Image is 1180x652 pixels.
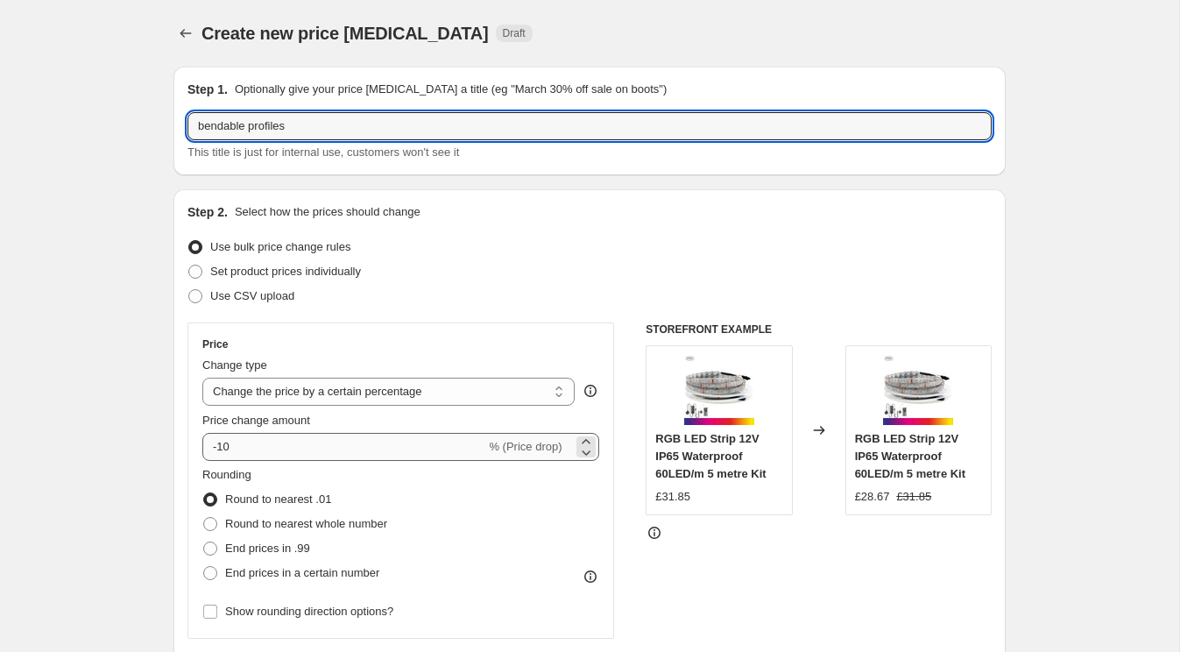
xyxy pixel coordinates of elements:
img: rgbledstrip12Vip65kit_80x.jpg [684,355,754,425]
span: This title is just for internal use, customers won't see it [187,145,459,159]
span: End prices in .99 [225,542,310,555]
span: Change type [202,358,267,372]
img: rgbledstrip12Vip65kit_80x.jpg [883,355,953,425]
p: Optionally give your price [MEDICAL_DATA] a title (eg "March 30% off sale on boots") [235,81,667,98]
input: -15 [202,433,485,461]
span: Create new price [MEDICAL_DATA] [201,24,489,43]
span: Draft [503,26,526,40]
span: Rounding [202,468,251,481]
h3: Price [202,337,228,351]
button: Price change jobs [173,21,198,46]
span: Show rounding direction options? [225,605,393,618]
span: Round to nearest .01 [225,493,331,506]
strike: £31.85 [896,488,931,506]
span: RGB LED Strip 12V IP65 Waterproof 60LED/m 5 metre Kit [655,432,766,480]
h2: Step 1. [187,81,228,98]
span: Set product prices individually [210,265,361,278]
h6: STOREFRONT EXAMPLE [646,322,992,337]
p: Select how the prices should change [235,203,420,221]
span: Use CSV upload [210,289,294,302]
span: End prices in a certain number [225,566,379,579]
div: help [582,382,599,400]
span: Price change amount [202,414,310,427]
div: £31.85 [655,488,690,506]
span: Round to nearest whole number [225,517,387,530]
input: 30% off holiday sale [187,112,992,140]
h2: Step 2. [187,203,228,221]
span: Use bulk price change rules [210,240,350,253]
span: % (Price drop) [489,440,562,453]
span: RGB LED Strip 12V IP65 Waterproof 60LED/m 5 metre Kit [855,432,965,480]
div: £28.67 [855,488,890,506]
